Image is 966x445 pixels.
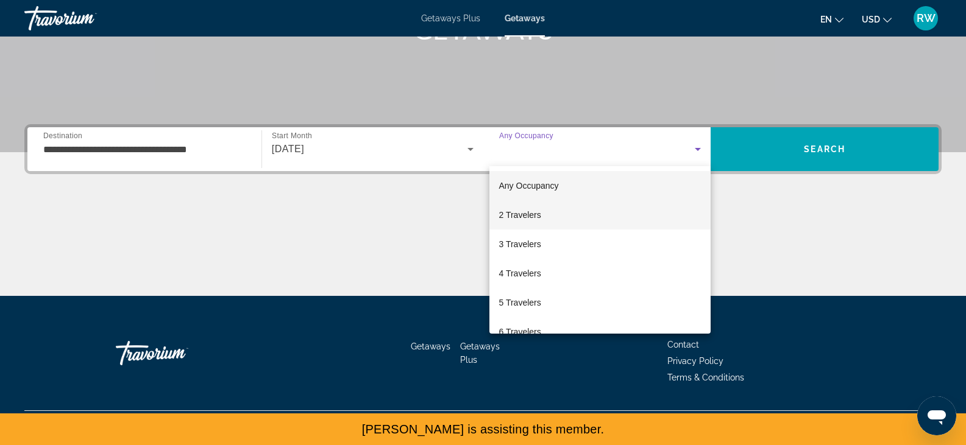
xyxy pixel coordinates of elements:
[499,324,541,339] span: 6 Travelers
[499,295,541,310] span: 5 Travelers
[917,396,956,435] iframe: Button to launch messaging window
[499,208,541,222] span: 2 Travelers
[499,237,541,251] span: 3 Travelers
[499,181,559,191] span: Any Occupancy
[499,266,541,281] span: 4 Travelers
